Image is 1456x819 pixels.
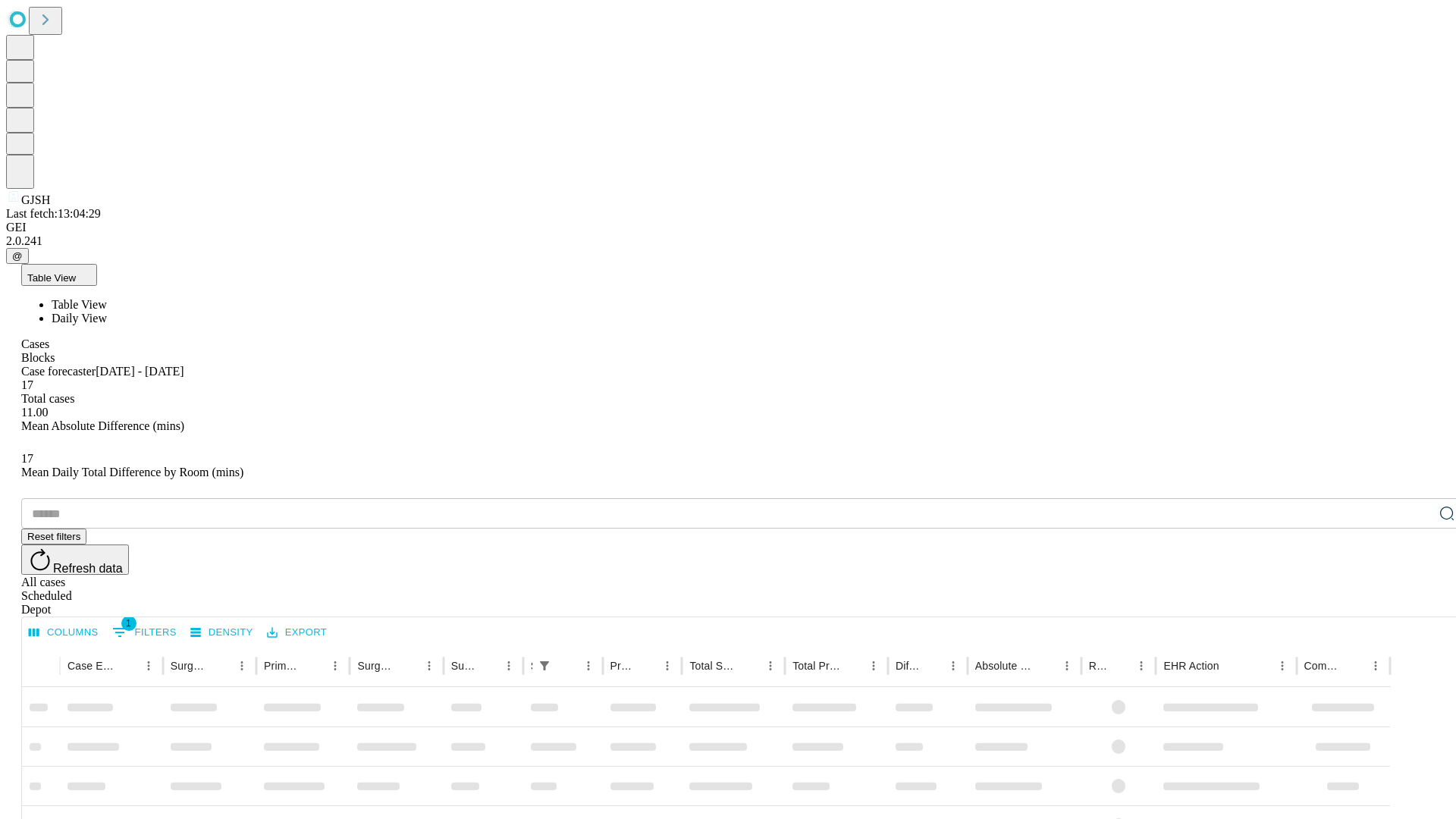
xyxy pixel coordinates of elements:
div: Total Scheduled Duration [689,660,737,672]
div: Case Epic Id [67,660,115,672]
button: Menu [1056,655,1078,676]
div: Resolved in EHR [1089,660,1109,672]
div: Comments [1304,660,1342,672]
div: EHR Action [1163,660,1219,672]
span: 17 [21,452,33,465]
button: Menu [231,655,253,676]
button: Menu [138,655,159,676]
span: Daily View [52,312,107,325]
button: Menu [863,655,884,676]
span: GJSH [21,193,50,206]
button: Menu [419,655,440,676]
button: Sort [1221,655,1242,676]
span: [DATE] - [DATE] [96,365,184,378]
button: Sort [739,655,760,676]
button: Sort [842,655,863,676]
div: Surgery Name [357,660,395,672]
div: Primary Service [264,660,302,672]
button: Sort [1035,655,1056,676]
button: Sort [557,655,578,676]
button: Sort [303,655,325,676]
button: Select columns [25,621,102,645]
span: Mean Daily Total Difference by Room (mins) [21,466,243,479]
button: Show filters [108,620,180,645]
button: Sort [1344,655,1365,676]
button: Menu [1272,655,1293,676]
span: Case forecaster [21,365,96,378]
button: Density [187,621,257,645]
button: Sort [635,655,657,676]
span: Table View [27,272,76,284]
div: Predicted In Room Duration [610,660,635,672]
button: Menu [498,655,519,676]
div: Surgeon Name [171,660,209,672]
button: Menu [657,655,678,676]
div: Scheduled In Room Duration [531,660,532,672]
span: 1 [121,616,136,631]
div: Absolute Difference [975,660,1034,672]
button: Menu [1131,655,1152,676]
button: Menu [1365,655,1386,676]
button: Reset filters [21,529,86,544]
button: Menu [760,655,781,676]
span: @ [12,250,23,262]
button: Export [263,621,331,645]
span: Reset filters [27,531,80,542]
button: Refresh data [21,544,129,575]
button: Menu [578,655,599,676]
button: Menu [325,655,346,676]
div: GEI [6,221,1450,234]
button: Sort [117,655,138,676]
div: Surgery Date [451,660,475,672]
span: Total cases [21,392,74,405]
span: Mean Absolute Difference (mins) [21,419,184,432]
button: Show filters [534,655,555,676]
button: Sort [210,655,231,676]
div: 2.0.241 [6,234,1450,248]
button: Table View [21,264,97,286]
div: Total Predicted Duration [792,660,840,672]
button: Menu [943,655,964,676]
button: @ [6,248,29,264]
button: Sort [477,655,498,676]
button: Sort [921,655,943,676]
span: Refresh data [53,562,123,575]
span: 17 [21,378,33,391]
div: Difference [896,660,920,672]
span: Last fetch: 13:04:29 [6,207,101,220]
span: Table View [52,298,107,311]
button: Sort [1109,655,1131,676]
button: Sort [397,655,419,676]
span: 11.00 [21,406,48,419]
div: 1 active filter [534,655,555,676]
